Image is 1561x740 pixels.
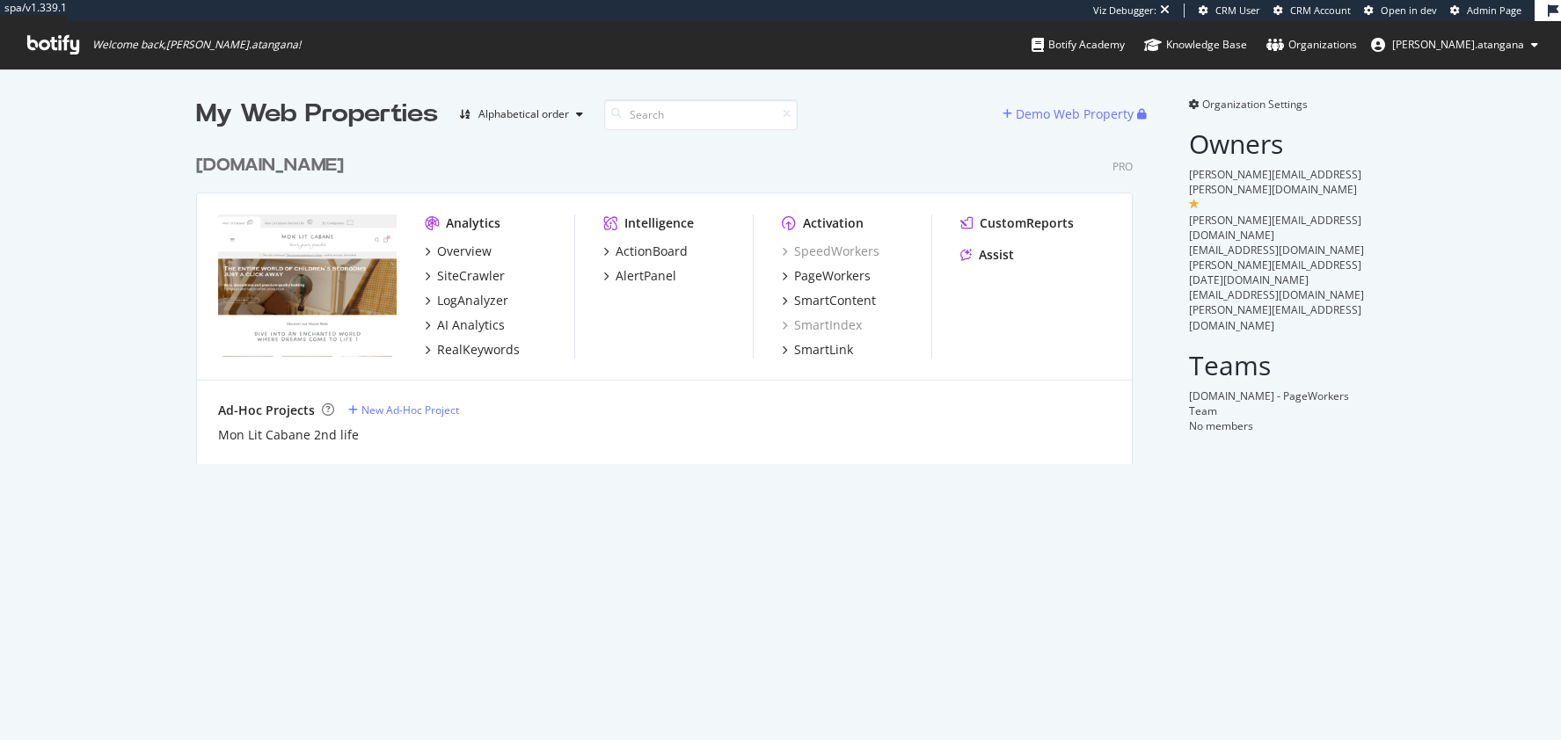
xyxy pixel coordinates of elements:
a: RealKeywords [425,341,520,359]
a: AI Analytics [425,316,505,334]
span: Organization Settings [1202,97,1308,112]
div: Analytics [446,214,500,232]
a: Mon Lit Cabane 2nd life [218,426,359,444]
a: SmartIndex [782,316,862,334]
span: CRM Account [1290,4,1351,17]
span: [EMAIL_ADDRESS][DOMAIN_NAME] [1189,287,1364,302]
div: Botify Academy [1032,36,1125,54]
h2: Owners [1189,129,1366,158]
div: CustomReports [980,214,1074,232]
button: Alphabetical order [452,100,590,128]
a: Botify Academy [1032,21,1125,69]
div: Pro [1112,159,1133,174]
span: [PERSON_NAME][EMAIL_ADDRESS][DOMAIN_NAME] [1189,302,1361,332]
a: Assist [960,246,1014,264]
div: SiteCrawler [437,267,505,285]
button: Demo Web Property [1003,100,1137,128]
input: Search [604,99,798,130]
span: CRM User [1215,4,1260,17]
a: Organizations [1266,21,1357,69]
a: Overview [425,243,492,260]
a: Knowledge Base [1144,21,1247,69]
a: [DOMAIN_NAME] [196,153,351,178]
span: Admin Page [1467,4,1521,17]
span: Open in dev [1381,4,1437,17]
a: PageWorkers [782,267,871,285]
span: [PERSON_NAME][EMAIL_ADDRESS][PERSON_NAME][DOMAIN_NAME] [1189,167,1361,197]
a: CRM User [1199,4,1260,18]
div: Demo Web Property [1016,105,1134,123]
span: [EMAIL_ADDRESS][DOMAIN_NAME] [1189,243,1364,258]
div: [DOMAIN_NAME] [196,153,344,178]
span: [PERSON_NAME][EMAIL_ADDRESS][DOMAIN_NAME] [1189,213,1361,243]
div: My Web Properties [196,97,438,132]
button: [PERSON_NAME].atangana [1357,31,1552,59]
div: RealKeywords [437,341,520,359]
div: New Ad-Hoc Project [361,403,459,417]
div: [DOMAIN_NAME] - PageWorkers Team [1189,388,1366,418]
span: [PERSON_NAME][EMAIL_ADDRESS][DATE][DOMAIN_NAME] [1189,258,1361,287]
a: ActionBoard [603,243,688,260]
a: SpeedWorkers [782,243,879,260]
div: Knowledge Base [1144,36,1247,54]
div: Assist [979,246,1014,264]
a: SiteCrawler [425,267,505,285]
div: AlertPanel [616,267,676,285]
div: ActionBoard [616,243,688,260]
div: SmartContent [794,292,876,309]
a: SmartContent [782,292,876,309]
div: Ad-Hoc Projects [218,402,315,419]
a: SmartLink [782,341,853,359]
div: PageWorkers [794,267,871,285]
div: Viz Debugger: [1093,4,1156,18]
a: New Ad-Hoc Project [348,403,459,417]
a: CRM Account [1273,4,1351,18]
img: monlitcabane.com [218,214,397,357]
div: LogAnalyzer [437,292,508,309]
div: Overview [437,243,492,260]
div: Organizations [1266,36,1357,54]
div: Intelligence [624,214,694,232]
a: Admin Page [1450,4,1521,18]
a: Demo Web Property [1003,106,1137,121]
div: Activation [803,214,864,232]
div: Alphabetical order [478,109,569,120]
span: renaud.atangana [1392,37,1524,52]
div: No members [1189,418,1366,433]
div: SmartLink [794,341,853,359]
a: CustomReports [960,214,1074,232]
div: AI Analytics [437,316,505,334]
h2: Teams [1189,351,1366,380]
div: grid [196,132,1147,464]
a: LogAnalyzer [425,292,508,309]
a: AlertPanel [603,267,676,285]
a: Open in dev [1364,4,1437,18]
span: Welcome back, [PERSON_NAME].atangana ! [92,38,301,52]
